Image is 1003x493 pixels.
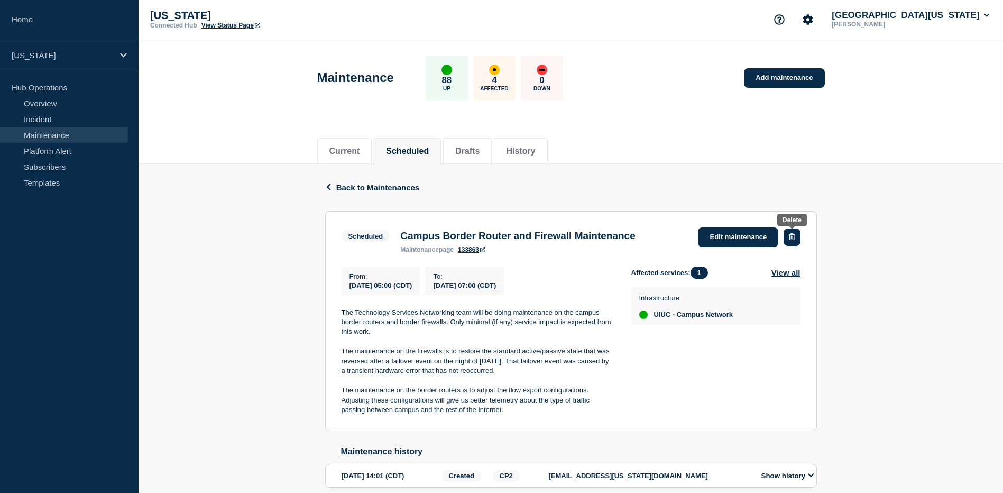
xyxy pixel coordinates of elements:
a: Add maintenance [744,68,824,88]
p: 4 [492,75,496,86]
p: [EMAIL_ADDRESS][US_STATE][DOMAIN_NAME] [549,472,750,480]
p: 88 [441,75,452,86]
p: page [400,246,454,253]
div: affected [489,65,500,75]
p: 0 [539,75,544,86]
div: Delete [783,216,802,224]
a: Edit maintenance [698,227,778,247]
button: History [506,147,535,156]
button: Show history [758,471,817,480]
span: [DATE] 05:00 (CDT) [349,281,412,289]
button: Scheduled [386,147,429,156]
button: Back to Maintenances [325,183,420,192]
div: up [441,65,452,75]
p: [PERSON_NAME] [830,21,940,28]
p: From : [349,272,412,280]
span: Scheduled [342,230,390,242]
p: [US_STATE] [150,10,362,22]
p: The maintenance on the firewalls is to restore the standard active/passive state that was reverse... [342,346,614,376]
p: To : [433,272,496,280]
button: Support [768,8,790,31]
button: Current [329,147,360,156]
a: 133863 [458,246,485,253]
p: Down [533,86,550,92]
span: CP2 [493,470,520,482]
span: Affected services: [631,267,713,279]
h2: Maintenance history [341,447,817,457]
div: down [537,65,547,75]
span: 1 [691,267,708,279]
p: Connected Hub [150,22,197,29]
button: [GEOGRAPHIC_DATA][US_STATE] [830,10,991,21]
p: The maintenance on the border routers is to adjust the flow export configurations. Adjusting thes... [342,386,614,415]
span: [DATE] 07:00 (CDT) [433,281,496,289]
p: The Technology Services Networking team will be doing maintenance on the campus border routers an... [342,308,614,337]
span: Created [442,470,481,482]
div: [DATE] 14:01 (CDT) [342,470,439,482]
a: View Status Page [201,22,260,29]
h1: Maintenance [317,70,394,85]
span: maintenance [400,246,439,253]
button: View all [771,267,800,279]
p: [US_STATE] [12,51,113,60]
p: Up [443,86,450,92]
button: Drafts [455,147,480,156]
h3: Campus Border Router and Firewall Maintenance [400,230,635,242]
button: Account settings [797,8,819,31]
span: Back to Maintenances [336,183,420,192]
span: UIUC - Campus Network [654,311,733,319]
div: up [639,311,648,319]
p: Infrastructure [639,294,733,302]
p: Affected [480,86,508,92]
